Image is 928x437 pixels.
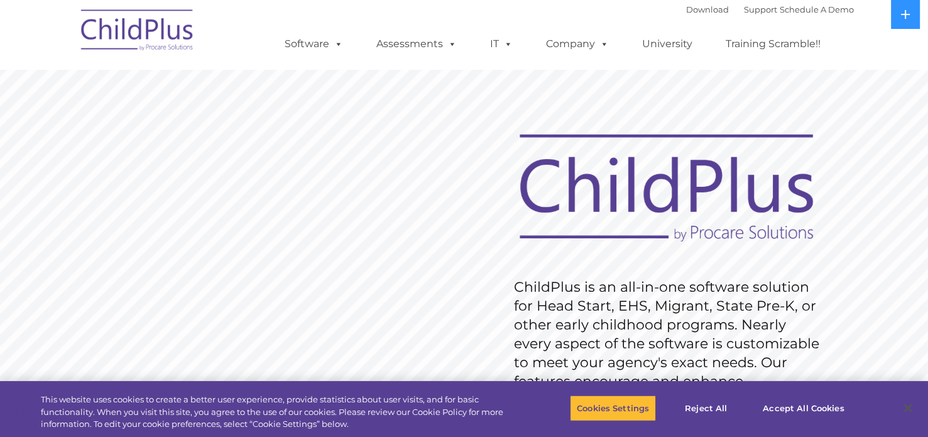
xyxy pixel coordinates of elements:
a: IT [478,31,525,57]
a: University [630,31,705,57]
a: Support [744,4,777,14]
a: Software [272,31,356,57]
button: Close [894,394,922,422]
div: This website uses cookies to create a better user experience, provide statistics about user visit... [41,394,510,431]
a: Company [533,31,621,57]
a: Download [686,4,729,14]
a: Assessments [364,31,469,57]
rs-layer: ChildPlus is an all-in-one software solution for Head Start, EHS, Migrant, State Pre-K, or other ... [514,278,826,410]
a: Training Scramble!! [713,31,833,57]
button: Reject All [667,395,745,421]
button: Accept All Cookies [756,395,851,421]
img: ChildPlus by Procare Solutions [75,1,200,64]
button: Cookies Settings [570,395,656,421]
font: | [686,4,854,14]
a: Schedule A Demo [780,4,854,14]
